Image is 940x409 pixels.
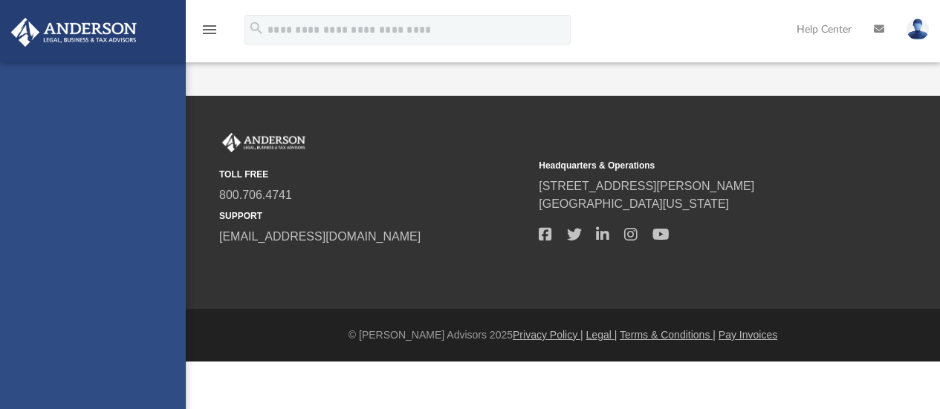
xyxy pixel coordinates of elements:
a: [STREET_ADDRESS][PERSON_NAME] [539,180,754,192]
a: Privacy Policy | [513,329,583,341]
small: SUPPORT [219,209,528,223]
a: Pay Invoices [719,329,777,341]
small: TOLL FREE [219,168,528,181]
a: menu [201,28,218,39]
a: Legal | [586,329,618,341]
small: Headquarters & Operations [539,159,848,172]
i: search [248,20,265,36]
img: Anderson Advisors Platinum Portal [219,133,308,152]
a: 800.706.4741 [219,189,292,201]
img: User Pic [907,19,929,40]
i: menu [201,21,218,39]
img: Anderson Advisors Platinum Portal [7,18,141,47]
a: [EMAIL_ADDRESS][DOMAIN_NAME] [219,230,421,243]
a: Terms & Conditions | [620,329,716,341]
div: © [PERSON_NAME] Advisors 2025 [186,327,940,343]
a: [GEOGRAPHIC_DATA][US_STATE] [539,197,729,210]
